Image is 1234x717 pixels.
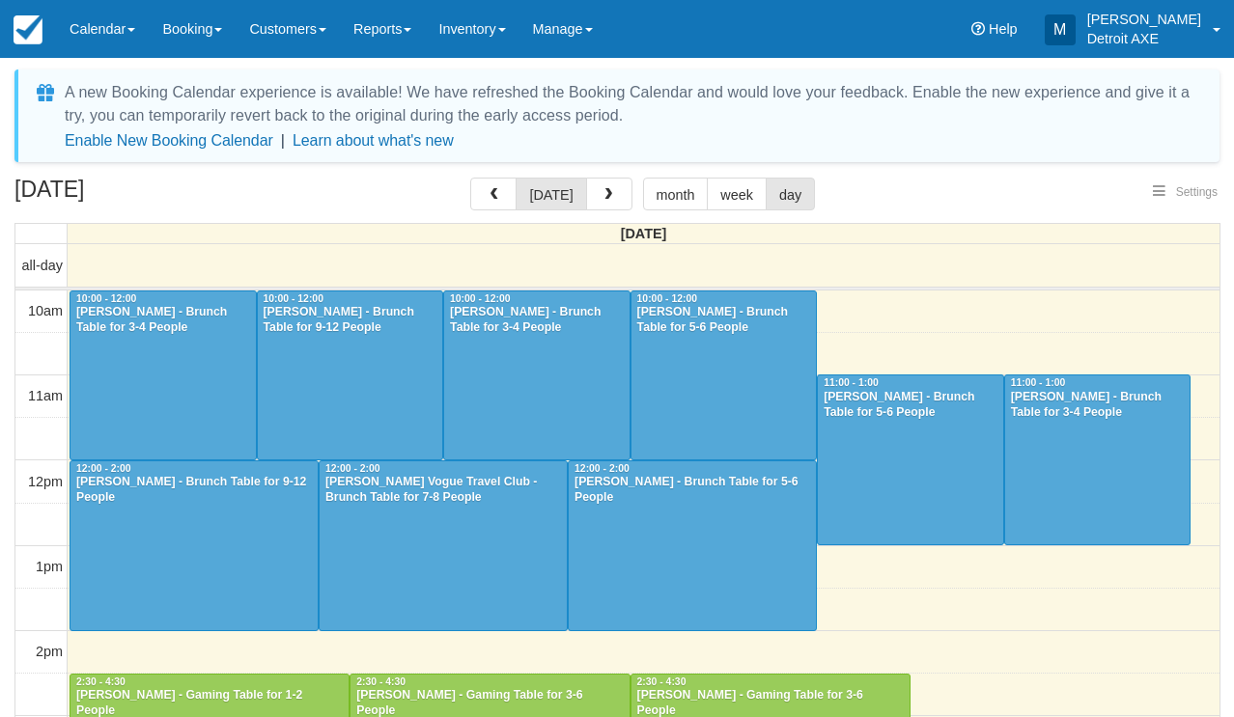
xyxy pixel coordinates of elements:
span: 10am [28,303,63,318]
span: 10:00 - 12:00 [637,293,697,304]
a: 10:00 - 12:00[PERSON_NAME] - Brunch Table for 3-4 People [443,290,631,460]
div: [PERSON_NAME] - Brunch Table for 9-12 People [263,305,438,336]
span: Help [989,21,1018,37]
span: 2pm [36,644,63,659]
span: 10:00 - 12:00 [450,293,510,304]
span: 12:00 - 2:00 [76,463,131,474]
i: Help [971,22,985,36]
div: [PERSON_NAME] - Brunch Table for 3-4 People [1010,390,1186,421]
a: 11:00 - 1:00[PERSON_NAME] - Brunch Table for 3-4 People [1004,374,1192,545]
a: 11:00 - 1:00[PERSON_NAME] - Brunch Table for 5-6 People [817,374,1004,545]
span: 10:00 - 12:00 [76,293,136,304]
div: [PERSON_NAME] - Brunch Table for 5-6 People [636,305,812,336]
div: [PERSON_NAME] - Brunch Table for 9-12 People [75,475,313,506]
span: 12pm [28,474,63,489]
span: 11:00 - 1:00 [824,377,879,388]
span: 2:30 - 4:30 [356,676,406,687]
span: 12:00 - 2:00 [325,463,380,474]
span: 11:00 - 1:00 [1011,377,1066,388]
button: day [766,178,815,210]
h2: [DATE] [14,178,259,213]
a: 12:00 - 2:00[PERSON_NAME] - Brunch Table for 5-6 People [568,460,817,631]
div: [PERSON_NAME] - Brunch Table for 5-6 People [574,475,811,506]
span: 11am [28,388,63,403]
a: 12:00 - 2:00[PERSON_NAME] - Brunch Table for 9-12 People [70,460,319,631]
a: 10:00 - 12:00[PERSON_NAME] - Brunch Table for 5-6 People [631,290,818,460]
button: Enable New Booking Calendar [65,131,273,151]
button: week [707,178,767,210]
p: [PERSON_NAME] [1087,10,1201,29]
span: 1pm [36,559,63,574]
button: [DATE] [516,178,586,210]
span: Settings [1176,185,1218,199]
button: month [643,178,709,210]
div: [PERSON_NAME] - Brunch Table for 3-4 People [75,305,251,336]
a: Learn about what's new [293,132,454,149]
a: 10:00 - 12:00[PERSON_NAME] - Brunch Table for 3-4 People [70,290,257,460]
div: [PERSON_NAME] - Brunch Table for 3-4 People [449,305,625,336]
span: | [281,132,285,149]
div: A new Booking Calendar experience is available! We have refreshed the Booking Calendar and would ... [65,81,1196,127]
p: Detroit AXE [1087,29,1201,48]
div: M [1045,14,1076,45]
span: 2:30 - 4:30 [637,676,687,687]
div: [PERSON_NAME] - Brunch Table for 5-6 People [823,390,998,421]
span: 10:00 - 12:00 [264,293,323,304]
a: 12:00 - 2:00[PERSON_NAME] Vogue Travel Club - Brunch Table for 7-8 People [319,460,568,631]
img: checkfront-main-nav-mini-logo.png [14,15,42,44]
button: Settings [1141,179,1229,207]
a: 10:00 - 12:00[PERSON_NAME] - Brunch Table for 9-12 People [257,290,444,460]
span: 2:30 - 4:30 [76,676,126,687]
span: 12:00 - 2:00 [575,463,630,474]
span: [DATE] [621,226,667,241]
div: [PERSON_NAME] Vogue Travel Club - Brunch Table for 7-8 People [324,475,562,506]
span: all-day [22,258,63,273]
